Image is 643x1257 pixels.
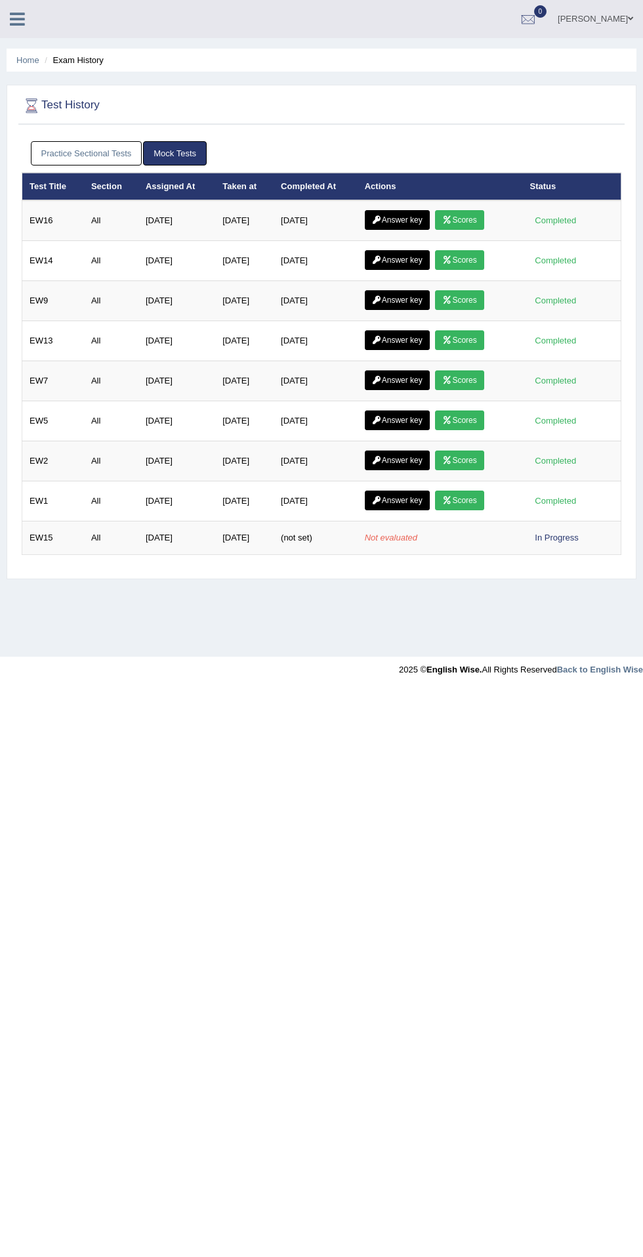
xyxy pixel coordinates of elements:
td: [DATE] [215,361,274,401]
td: [DATE] [274,200,358,241]
td: [DATE] [215,321,274,361]
a: Scores [435,451,484,470]
th: Completed At [274,173,358,200]
a: Practice Sectional Tests [31,141,142,165]
td: All [84,241,138,281]
td: [DATE] [138,241,215,281]
div: In Progress [530,531,584,544]
div: Completed [530,414,581,428]
a: Answer key [365,451,430,470]
td: [DATE] [138,401,215,441]
td: [DATE] [274,481,358,521]
td: EW1 [22,481,84,521]
td: [DATE] [215,401,274,441]
td: EW7 [22,361,84,401]
div: Completed [530,254,581,267]
a: Back to English Wise [557,665,643,674]
td: [DATE] [215,241,274,281]
td: [DATE] [138,521,215,555]
td: [DATE] [274,441,358,481]
td: [DATE] [274,401,358,441]
td: [DATE] [138,321,215,361]
div: Completed [530,374,581,387]
td: [DATE] [138,481,215,521]
th: Assigned At [138,173,215,200]
td: All [84,361,138,401]
a: Answer key [365,330,430,350]
a: Scores [435,290,484,310]
td: All [84,200,138,241]
td: EW15 [22,521,84,555]
td: All [84,521,138,555]
a: Answer key [365,290,430,310]
div: Completed [530,454,581,468]
td: [DATE] [215,281,274,321]
td: [DATE] [138,441,215,481]
td: EW16 [22,200,84,241]
td: [DATE] [215,200,274,241]
a: Scores [435,410,484,430]
a: Answer key [365,491,430,510]
span: 0 [534,5,547,18]
td: All [84,441,138,481]
a: Scores [435,330,484,350]
a: Answer key [365,250,430,270]
td: All [84,481,138,521]
li: Exam History [41,54,104,66]
td: EW5 [22,401,84,441]
td: EW14 [22,241,84,281]
a: Answer key [365,210,430,230]
th: Section [84,173,138,200]
td: [DATE] [215,521,274,555]
td: [DATE] [215,481,274,521]
td: [DATE] [138,281,215,321]
h2: Test History [22,96,394,116]
th: Taken at [215,173,274,200]
span: (not set) [281,533,312,542]
a: Mock Tests [143,141,207,165]
td: [DATE] [215,441,274,481]
td: [DATE] [274,281,358,321]
th: Actions [358,173,523,200]
td: [DATE] [274,361,358,401]
a: Answer key [365,410,430,430]
a: Home [16,55,39,65]
div: Completed [530,494,581,508]
div: 2025 © All Rights Reserved [399,657,643,676]
a: Scores [435,491,484,510]
td: [DATE] [274,241,358,281]
td: All [84,321,138,361]
td: [DATE] [138,361,215,401]
a: Scores [435,210,484,230]
th: Status [523,173,621,200]
td: All [84,401,138,441]
td: EW13 [22,321,84,361]
td: All [84,281,138,321]
a: Answer key [365,370,430,390]
td: EW9 [22,281,84,321]
div: Completed [530,294,581,307]
td: [DATE] [138,200,215,241]
a: Scores [435,370,484,390]
div: Completed [530,213,581,227]
strong: English Wise. [426,665,482,674]
div: Completed [530,334,581,347]
td: EW2 [22,441,84,481]
th: Test Title [22,173,84,200]
em: Not evaluated [365,533,417,542]
td: [DATE] [274,321,358,361]
a: Scores [435,250,484,270]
